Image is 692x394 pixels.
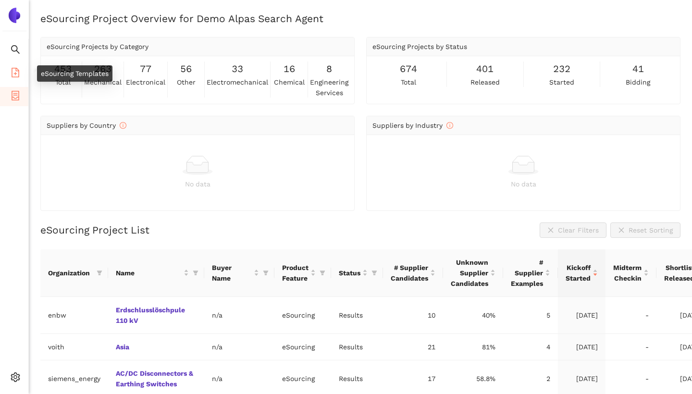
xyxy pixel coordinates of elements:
td: [DATE] [558,334,605,360]
div: No data [47,179,348,189]
th: this column's title is Unknown Supplier Candidates,this column is sortable [443,249,503,297]
th: this column's title is Status,this column is sortable [331,249,383,297]
span: eSourcing Projects by Status [372,43,467,50]
span: filter [95,266,104,280]
td: n/a [204,297,274,334]
span: search [11,41,20,61]
span: 263 [94,62,111,76]
span: 8 [326,62,332,76]
span: 77 [140,62,151,76]
span: 453 [54,62,72,76]
span: filter [318,260,327,285]
td: eSourcing [274,334,331,360]
span: eSourcing Projects by Category [47,43,148,50]
th: this column's title is # Supplier Candidates,this column is sortable [383,249,443,297]
span: info-circle [446,122,453,129]
th: this column's title is Midterm Checkin,this column is sortable [605,249,656,297]
span: electronical [126,77,165,87]
span: # Supplier Candidates [391,262,428,283]
th: this column's title is Product Feature,this column is sortable [274,249,331,297]
span: 16 [284,62,295,76]
th: this column's title is Name,this column is sortable [108,249,204,297]
span: 674 [400,62,417,76]
td: [DATE] [558,297,605,334]
button: closeReset Sorting [610,222,680,238]
h2: eSourcing Project Overview for Demo Alpas Search Agent [40,12,680,25]
img: Logo [7,8,22,23]
span: Suppliers by Country [47,122,126,129]
td: Results [331,297,383,334]
span: container [11,87,20,107]
span: Kickoff Started [566,262,591,283]
span: released [470,77,500,87]
button: closeClear Filters [540,222,606,238]
th: this column's title is Buyer Name,this column is sortable [204,249,274,297]
td: 4 [503,334,558,360]
td: 40% [443,297,503,334]
td: 21 [383,334,443,360]
span: Buyer Name [212,262,252,283]
td: Results [331,334,383,360]
td: 5 [503,297,558,334]
span: filter [370,266,379,280]
div: eSourcing Templates [37,65,112,82]
td: - [605,334,656,360]
td: enbw [40,297,108,334]
span: chemical [274,77,305,87]
span: file-add [11,64,20,84]
td: voith [40,334,108,360]
h2: eSourcing Project List [40,223,149,237]
th: this column's title is # Supplier Examples,this column is sortable [503,249,558,297]
span: electromechanical [207,77,268,87]
span: filter [263,270,269,276]
td: - [605,297,656,334]
span: 33 [232,62,243,76]
span: filter [193,270,198,276]
span: engineering services [310,77,348,98]
span: started [549,77,574,87]
td: 81% [443,334,503,360]
span: Organization [48,268,93,278]
span: bidding [626,77,650,87]
span: 401 [476,62,494,76]
span: filter [320,270,325,276]
span: # Supplier Examples [511,257,543,289]
span: info-circle [120,122,126,129]
span: 41 [632,62,644,76]
div: No data [372,179,674,189]
span: 56 [180,62,192,76]
span: Unknown Supplier Candidates [451,257,488,289]
span: total [401,77,416,87]
span: filter [97,270,102,276]
span: filter [191,266,200,280]
span: filter [371,270,377,276]
span: other [177,77,196,87]
span: Product Feature [282,262,309,283]
span: Midterm Checkin [613,262,642,283]
td: 10 [383,297,443,334]
span: mechanical [84,77,122,87]
td: n/a [204,334,274,360]
span: setting [11,369,20,388]
span: total [55,77,71,87]
td: eSourcing [274,297,331,334]
span: Name [116,268,182,278]
span: Suppliers by Industry [372,122,453,129]
span: Status [339,268,360,278]
span: 232 [553,62,570,76]
span: filter [261,260,271,285]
